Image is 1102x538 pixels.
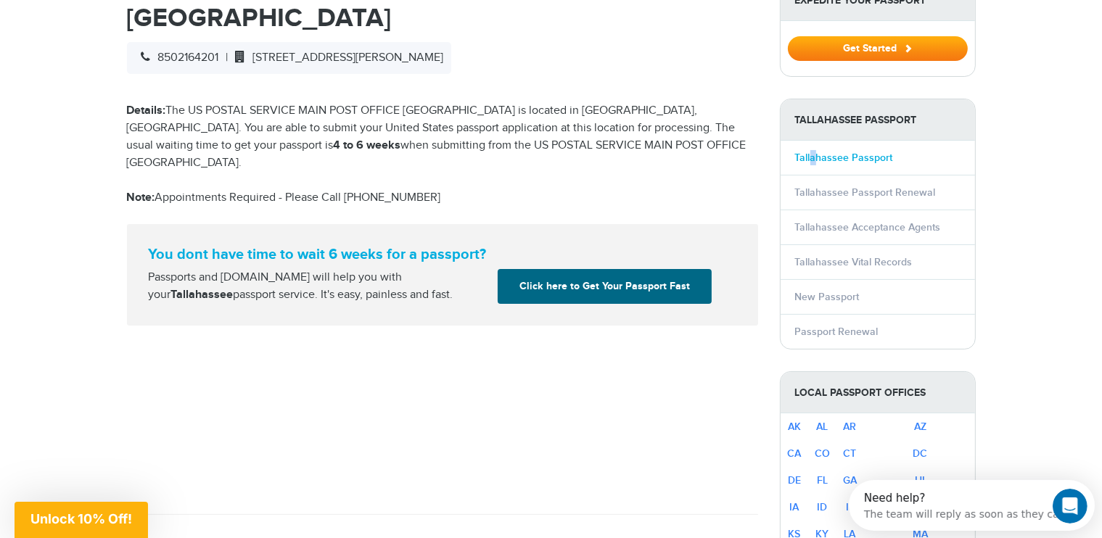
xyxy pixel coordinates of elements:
strong: Details: [127,104,166,117]
a: ID [818,501,828,513]
a: FL [817,474,828,487]
iframe: Intercom live chat [1053,489,1087,523]
a: IA [790,501,799,513]
a: AR [844,421,857,433]
a: AZ [914,421,926,433]
strong: Tallahassee Passport [781,99,975,141]
a: AK [788,421,801,433]
a: Get Started [788,42,968,54]
div: Unlock 10% Off! [15,502,148,538]
a: New Passport [795,291,860,303]
span: [STREET_ADDRESS][PERSON_NAME] [229,51,444,65]
a: Tallahassee Passport Renewal [795,186,936,199]
strong: You dont have time to wait 6 weeks for a passport? [149,246,736,263]
p: Appointments Required - Please Call [PHONE_NUMBER] [127,189,758,207]
a: Tallahassee Vital Records [795,256,913,268]
a: Tallahassee Passport [795,152,893,164]
strong: Local Passport Offices [781,372,975,413]
strong: Note: [127,191,155,204]
a: HI [916,474,926,487]
a: CT [844,447,857,460]
span: 8502164201 [134,51,219,65]
a: DC [913,447,928,460]
a: CO [815,447,830,460]
a: AL [817,421,828,433]
div: The team will reply as soon as they can [15,24,217,39]
p: The US POSTAL SERVICE MAIN POST OFFICE [GEOGRAPHIC_DATA] is located in [GEOGRAPHIC_DATA], [GEOGRA... [127,102,758,172]
a: GA [843,474,857,487]
a: Click here to Get Your Passport Fast [498,269,712,304]
iframe: Customer reviews powered by Trustpilot [127,326,758,500]
div: Need help? [15,12,217,24]
span: Unlock 10% Off! [30,511,132,526]
button: Get Started [788,36,968,61]
div: Passports and [DOMAIN_NAME] will help you with your passport service. It's easy, painless and fast. [143,269,493,304]
div: | [127,42,451,74]
a: Passport Renewal [795,326,879,338]
strong: 4 to 6 weeks [334,138,401,152]
iframe: Intercom live chat discovery launcher [849,480,1095,531]
a: IL [846,501,854,513]
div: Open Intercom Messenger [6,6,260,46]
a: Tallahassee Acceptance Agents [795,221,941,233]
a: DE [788,474,801,487]
a: CA [788,447,802,460]
strong: Tallahassee [171,288,234,302]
